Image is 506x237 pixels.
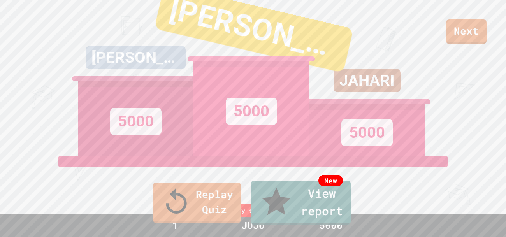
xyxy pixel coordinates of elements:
a: Next [446,19,487,44]
div: 5000 [110,108,162,135]
div: 5000 [226,98,277,125]
div: [PERSON_NAME] [86,46,186,69]
div: 5000 [341,119,393,146]
a: View report [251,181,351,225]
div: JAHARI [334,69,401,92]
div: New [318,175,343,186]
a: Replay Quiz [153,183,241,223]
